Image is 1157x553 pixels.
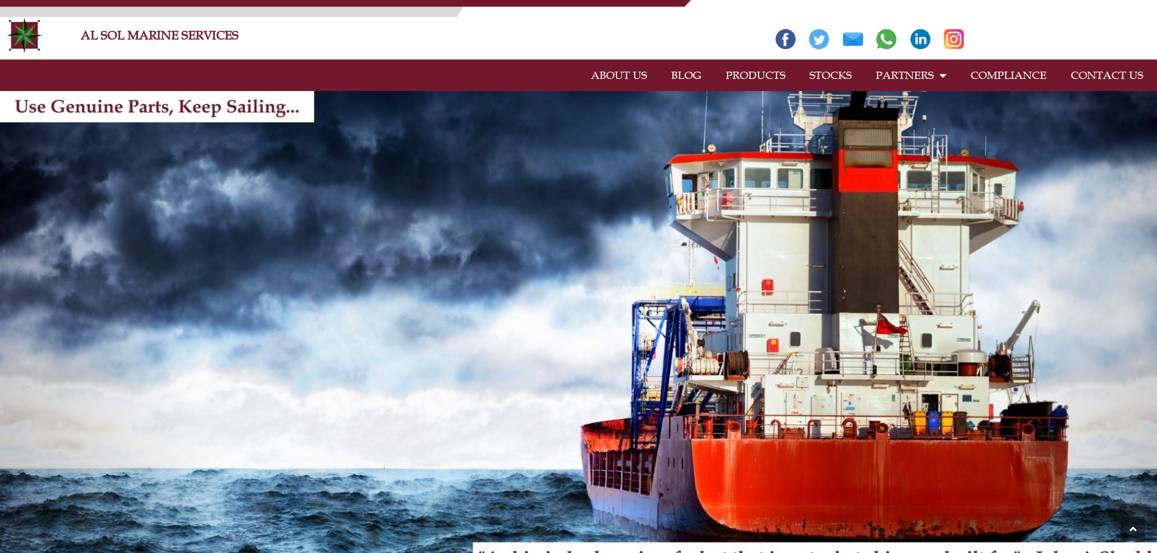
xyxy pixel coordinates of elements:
a: CONTACT US [1059,61,1155,89]
a: STOCKS [797,61,864,89]
a: ABOUT US [579,61,659,89]
a: PRODUCTS [714,61,797,89]
a: BLOG [659,61,714,89]
a: AL SOL MARINE SERVICES [81,28,239,42]
img: Alsolmarine-logo [6,17,43,53]
a: PARTNERS [864,61,958,89]
a: COMPLIANCE [958,61,1059,89]
a: Scroll to the top of the page [1121,517,1145,541]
